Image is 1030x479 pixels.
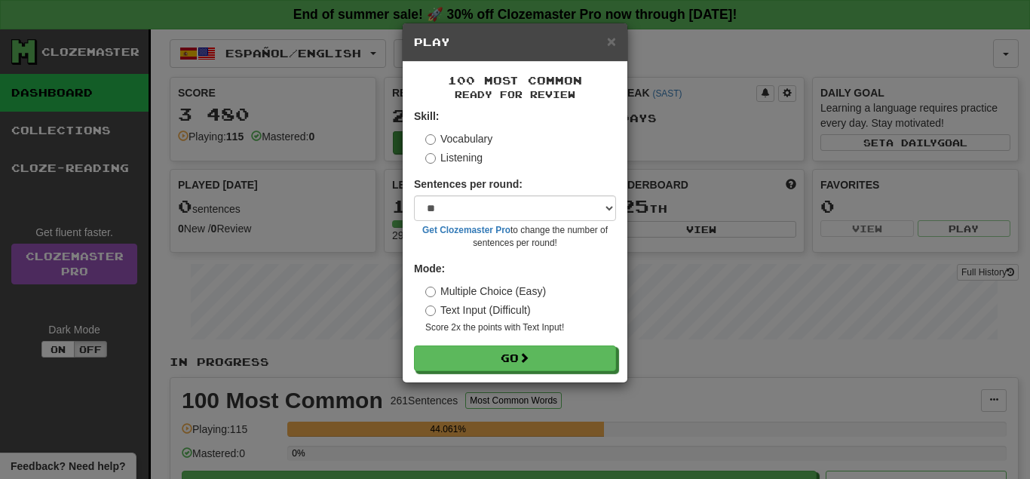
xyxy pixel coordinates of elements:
[425,287,436,297] input: Multiple Choice (Easy)
[607,32,616,50] span: ×
[425,321,616,334] small: Score 2x the points with Text Input !
[414,35,616,50] h5: Play
[414,110,439,122] strong: Skill:
[414,224,616,250] small: to change the number of sentences per round!
[414,88,616,101] small: Ready for Review
[425,306,436,316] input: Text Input (Difficult)
[425,284,546,299] label: Multiple Choice (Easy)
[425,134,436,145] input: Vocabulary
[607,33,616,49] button: Close
[425,131,492,146] label: Vocabulary
[422,225,510,235] a: Get Clozemaster Pro
[425,150,483,165] label: Listening
[425,153,436,164] input: Listening
[414,345,616,371] button: Go
[414,177,523,192] label: Sentences per round:
[425,302,531,318] label: Text Input (Difficult)
[448,74,582,87] span: 100 Most Common
[414,263,445,275] strong: Mode:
